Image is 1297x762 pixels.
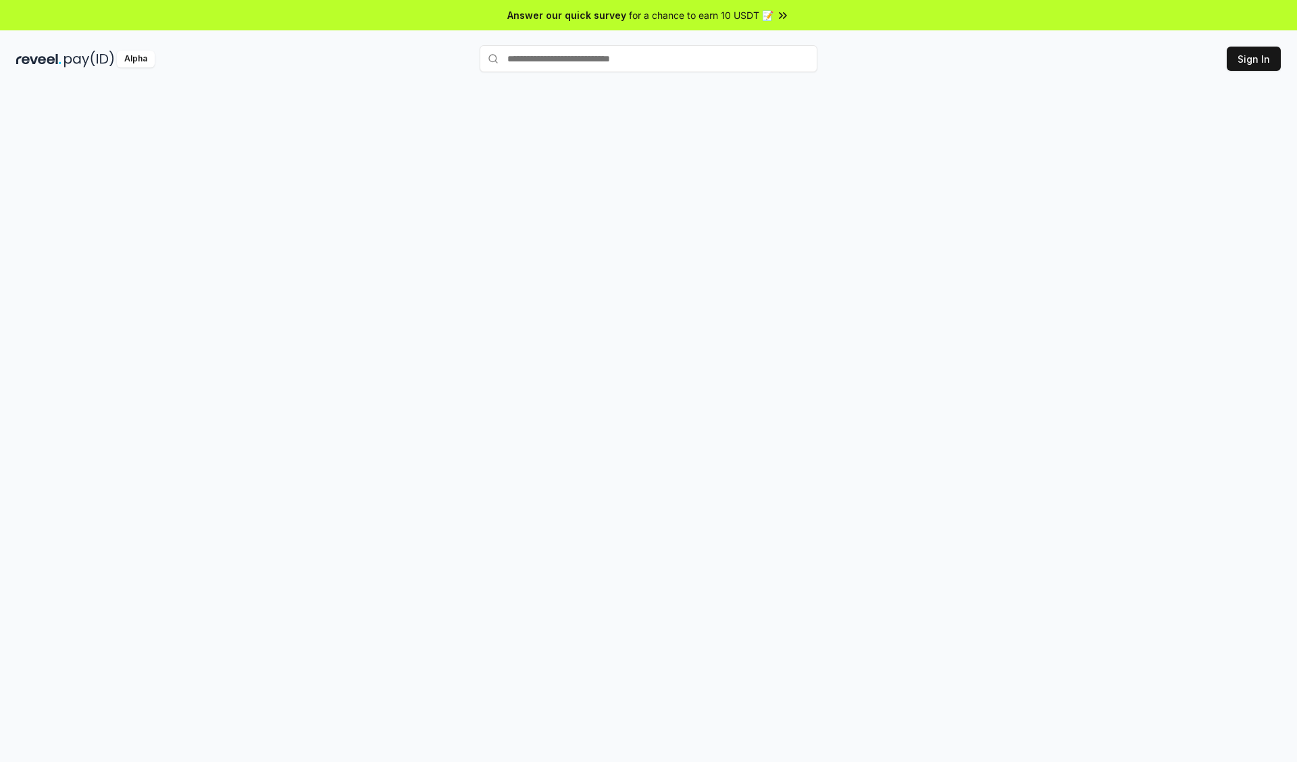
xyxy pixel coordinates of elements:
img: pay_id [64,51,114,67]
span: for a chance to earn 10 USDT 📝 [629,8,773,22]
span: Answer our quick survey [507,8,626,22]
img: reveel_dark [16,51,61,67]
div: Alpha [117,51,155,67]
button: Sign In [1227,47,1281,71]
